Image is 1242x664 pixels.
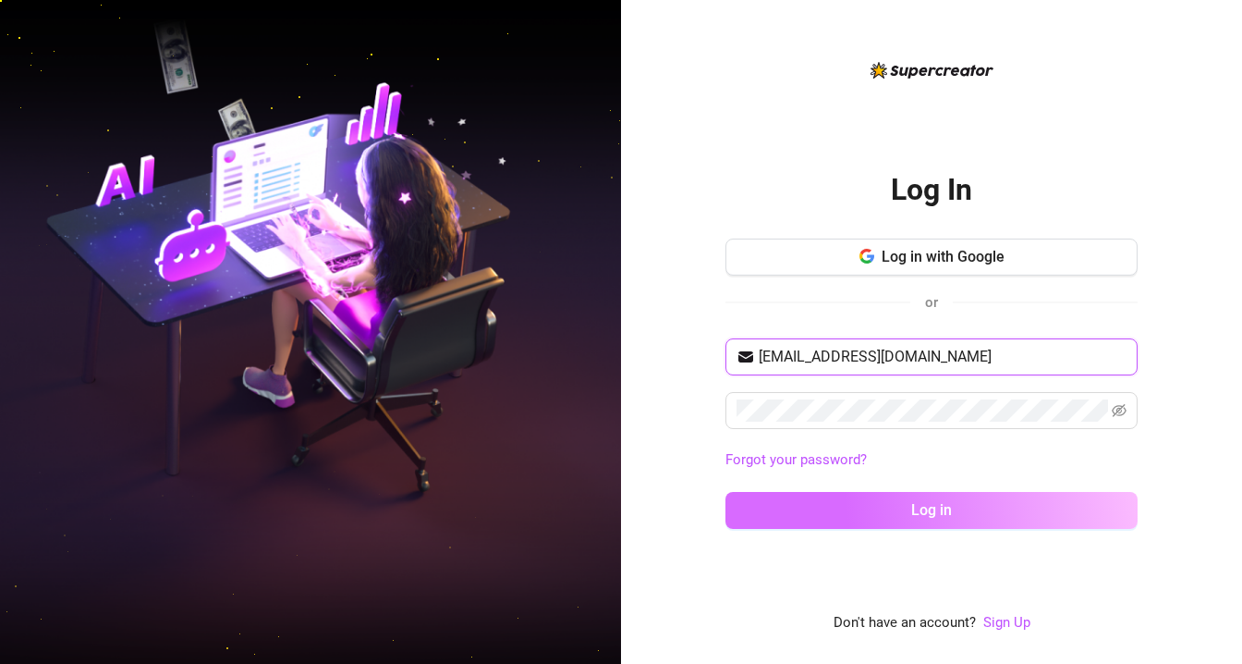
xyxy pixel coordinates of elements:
[759,346,1126,368] input: Your email
[725,451,867,468] a: Forgot your password?
[725,492,1138,529] button: Log in
[1112,403,1126,418] span: eye-invisible
[983,614,1030,631] a: Sign Up
[725,239,1138,276] button: Log in with Google
[834,612,976,634] span: Don't have an account?
[871,62,993,79] img: logo-BBDzfeDw.svg
[882,248,1005,265] span: Log in with Google
[925,294,938,311] span: or
[725,449,1138,472] a: Forgot your password?
[891,171,972,209] h2: Log In
[911,501,952,519] span: Log in
[983,612,1030,634] a: Sign Up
